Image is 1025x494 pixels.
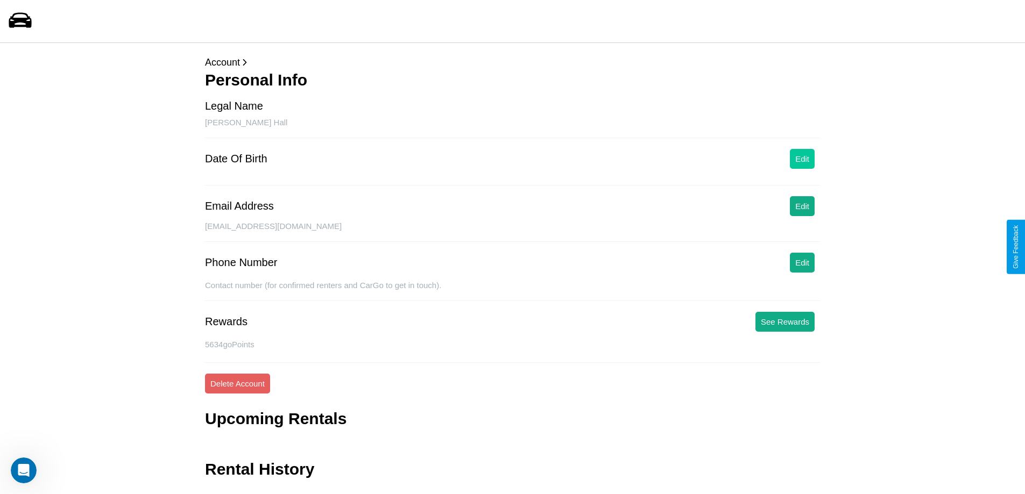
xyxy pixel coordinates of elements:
button: Edit [790,196,815,216]
div: Legal Name [205,100,263,112]
div: Rewards [205,316,248,328]
button: Edit [790,253,815,273]
iframe: Intercom live chat [11,457,37,483]
p: 5634 goPoints [205,337,820,352]
button: Delete Account [205,374,270,393]
div: [PERSON_NAME] Hall [205,118,820,138]
div: Email Address [205,200,274,212]
div: [EMAIL_ADDRESS][DOMAIN_NAME] [205,221,820,242]
div: Contact number (for confirmed renters and CarGo to get in touch). [205,281,820,301]
h3: Rental History [205,460,314,478]
h3: Upcoming Rentals [205,410,347,428]
button: Edit [790,149,815,169]
button: See Rewards [755,312,815,332]
div: Give Feedback [1012,225,1020,269]
p: Account [205,54,820,71]
div: Phone Number [205,256,278,269]
div: Date Of Birth [205,153,267,165]
h3: Personal Info [205,71,820,89]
